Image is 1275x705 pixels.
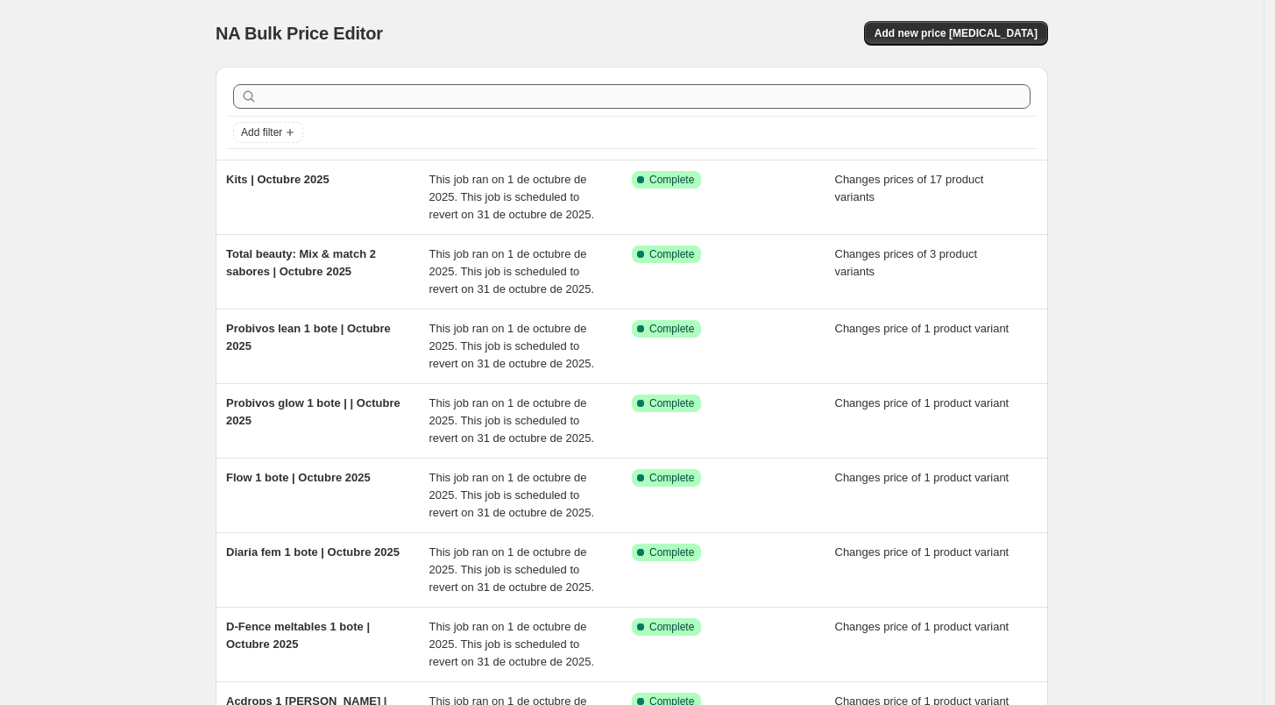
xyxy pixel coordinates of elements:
span: Add filter [241,125,282,139]
span: This job ran on 1 de octubre de 2025. This job is scheduled to revert on 31 de octubre de 2025. [429,322,595,370]
span: Changes price of 1 product variant [835,396,1009,409]
span: Complete [649,620,694,634]
span: Flow 1 bote | Octubre 2025 [226,471,371,484]
span: Complete [649,173,694,187]
span: Diaria fem 1 bote | Octubre 2025 [226,545,400,559]
span: This job ran on 1 de octubre de 2025. This job is scheduled to revert on 31 de octubre de 2025. [429,545,595,594]
span: This job ran on 1 de octubre de 2025. This job is scheduled to revert on 31 de octubre de 2025. [429,620,595,668]
span: Changes price of 1 product variant [835,471,1009,484]
span: Probivos lean 1 bote | Octubre 2025 [226,322,391,352]
span: Changes price of 1 product variant [835,322,1009,335]
span: Complete [649,396,694,410]
span: Complete [649,545,694,559]
span: Changes price of 1 product variant [835,545,1009,559]
span: Complete [649,322,694,336]
span: D-Fence meltables 1 bote | Octubre 2025 [226,620,370,651]
button: Add new price [MEDICAL_DATA] [864,21,1048,46]
span: This job ran on 1 de octubre de 2025. This job is scheduled to revert on 31 de octubre de 2025. [429,247,595,296]
span: Complete [649,247,694,261]
span: This job ran on 1 de octubre de 2025. This job is scheduled to revert on 31 de octubre de 2025. [429,471,595,519]
span: Probivos glow 1 bote | | Octubre 2025 [226,396,400,427]
span: Changes prices of 3 product variants [835,247,978,278]
button: Add filter [233,122,303,143]
span: This job ran on 1 de octubre de 2025. This job is scheduled to revert on 31 de octubre de 2025. [429,396,595,445]
span: Changes prices of 17 product variants [835,173,984,203]
span: Complete [649,471,694,485]
span: Kits | Octubre 2025 [226,173,329,186]
span: Changes price of 1 product variant [835,620,1009,633]
span: Add new price [MEDICAL_DATA] [875,26,1038,40]
span: This job ran on 1 de octubre de 2025. This job is scheduled to revert on 31 de octubre de 2025. [429,173,595,221]
span: NA Bulk Price Editor [216,24,383,43]
span: Total beauty: Mix & match 2 sabores | Octubre 2025 [226,247,376,278]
